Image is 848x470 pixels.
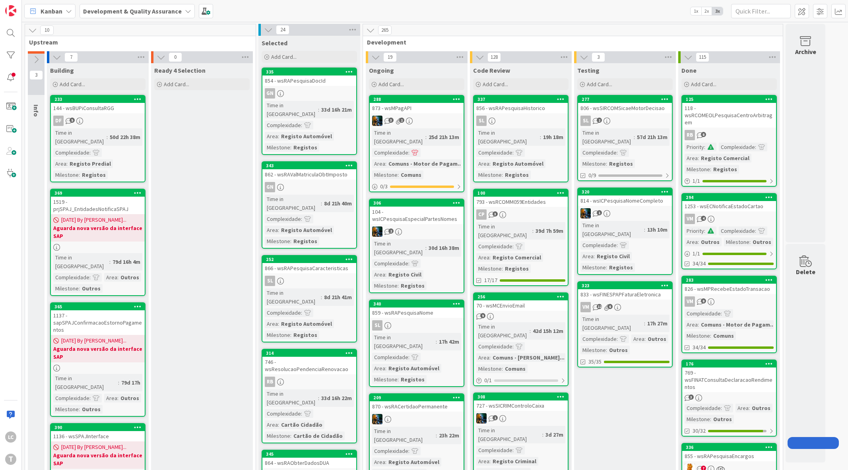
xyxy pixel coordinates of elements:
span: : [278,132,279,141]
div: 340 [373,301,464,307]
img: JC [580,208,591,219]
div: 50d 22h 38m [108,133,142,141]
span: : [425,244,427,252]
div: Registo Comercial [699,154,751,162]
div: SL [372,320,382,331]
span: : [530,327,531,335]
div: Time in [GEOGRAPHIC_DATA] [53,253,109,271]
span: : [644,319,645,328]
span: 1 [597,210,602,215]
div: Time in [GEOGRAPHIC_DATA] [476,222,532,240]
span: Add Card... [483,81,508,88]
div: Time in [GEOGRAPHIC_DATA] [265,195,321,212]
div: 30d 16h 38m [427,244,461,252]
div: 277 [582,97,672,102]
span: 3 [388,118,394,123]
span: : [617,241,618,250]
div: 340 [370,300,464,308]
div: 1137 - sapSPAJConfirmacaoEstornoPagamentos [51,310,145,335]
span: : [89,273,91,282]
div: Time in [GEOGRAPHIC_DATA] [265,288,321,306]
div: 337 [474,96,568,103]
div: Outros [118,273,141,282]
a: 288873 - wsMPagAPIJCTime in [GEOGRAPHIC_DATA]:25d 21h 13mComplexidade:Area:Comuns - Motor de Paga... [369,95,464,192]
div: VM [682,296,776,307]
div: VM [685,296,695,307]
span: : [540,133,541,141]
div: 862 - wsRAValMatriculaObtImposto [262,169,356,180]
span: : [698,320,699,329]
div: Comuns - Motor de Pagam... [386,159,464,168]
span: : [89,148,91,157]
div: 320 [578,188,672,195]
span: 1 / 1 [693,177,700,185]
div: 866 - wsRAPesquisaCaracteristicas [262,263,356,273]
div: SL [578,116,672,126]
div: 118 - wsRCOMEOLPesquisaCentroArbitragem [682,103,776,128]
div: CP [476,209,487,220]
div: 833 - wsFINESPAPFaturaEletronica [578,289,672,300]
div: 233144 - wsBUPiConsultaRGG [51,96,145,113]
div: Complexidade [53,148,89,157]
span: Add Card... [271,53,297,60]
span: : [512,242,514,251]
img: JC [372,116,382,126]
div: Registo Civil [386,270,423,279]
div: VM [580,302,591,312]
div: 19h 18m [541,133,565,141]
span: 0 / 3 [380,182,388,191]
div: Comuns - Motor de Pagam... [699,320,777,329]
div: Registos [503,170,531,179]
div: 793 - wsRCOMM059Entidades [474,197,568,207]
div: 340859 - wsRAPesquisaNome [370,300,464,318]
div: Time in [GEOGRAPHIC_DATA] [265,101,318,118]
div: 365 [51,303,145,310]
a: 323833 - wsFINESPAPFaturaEletronicaVMTime in [GEOGRAPHIC_DATA]:17h 27mComplexidade:Area:OutrosMil... [577,281,673,367]
div: 100 [477,190,568,196]
span: : [617,148,618,157]
div: Registo Predial [68,159,113,168]
input: Quick Filter... [731,4,791,18]
span: : [704,143,705,151]
div: Time in [GEOGRAPHIC_DATA] [580,315,644,332]
span: 12 [597,304,602,309]
div: GN [262,88,356,99]
div: Outros [80,284,103,293]
div: JC [370,226,464,237]
div: 252866 - wsRAPesquisaCaracteristicas [262,256,356,273]
div: 233 [51,96,145,103]
div: Registos [80,170,108,179]
div: Milestone [372,281,398,290]
div: Registos [711,165,739,174]
div: Milestone [724,238,749,246]
div: Milestone [53,170,79,179]
div: 125 [686,97,776,102]
span: 8 [701,132,706,137]
span: : [66,159,68,168]
div: 33d 16h 21m [319,105,354,114]
div: SL [262,276,356,286]
span: : [79,170,80,179]
div: 873 - wsMPagAPI [370,103,464,113]
span: : [698,238,699,246]
span: 6 [607,304,613,309]
span: : [408,259,409,268]
div: Registo Automóvel [279,226,334,234]
a: 252866 - wsRAPesquisaCaracteristicasSLTime in [GEOGRAPHIC_DATA]:8d 21h 41mComplexidade:Area:Regis... [262,255,357,342]
div: Complexidade [53,273,89,282]
div: Registo Automóvel [279,319,334,328]
div: 306 [373,200,464,206]
div: 343 [262,162,356,169]
div: 252 [262,256,356,263]
a: 100793 - wsRCOMM059EntidadesCPTime in [GEOGRAPHIC_DATA]:39d 7h 59mComplexidade:Area:Registo Comer... [473,189,569,286]
div: 100 [474,190,568,197]
div: Time in [GEOGRAPHIC_DATA] [53,128,107,146]
span: : [385,159,386,168]
span: 2 [597,118,602,123]
span: : [710,165,711,174]
div: SL [265,276,275,286]
div: DF [51,116,145,126]
div: 2941253 - wsECNotificaEstadoCartao [682,194,776,211]
span: : [301,308,302,317]
span: 4 [701,216,706,221]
